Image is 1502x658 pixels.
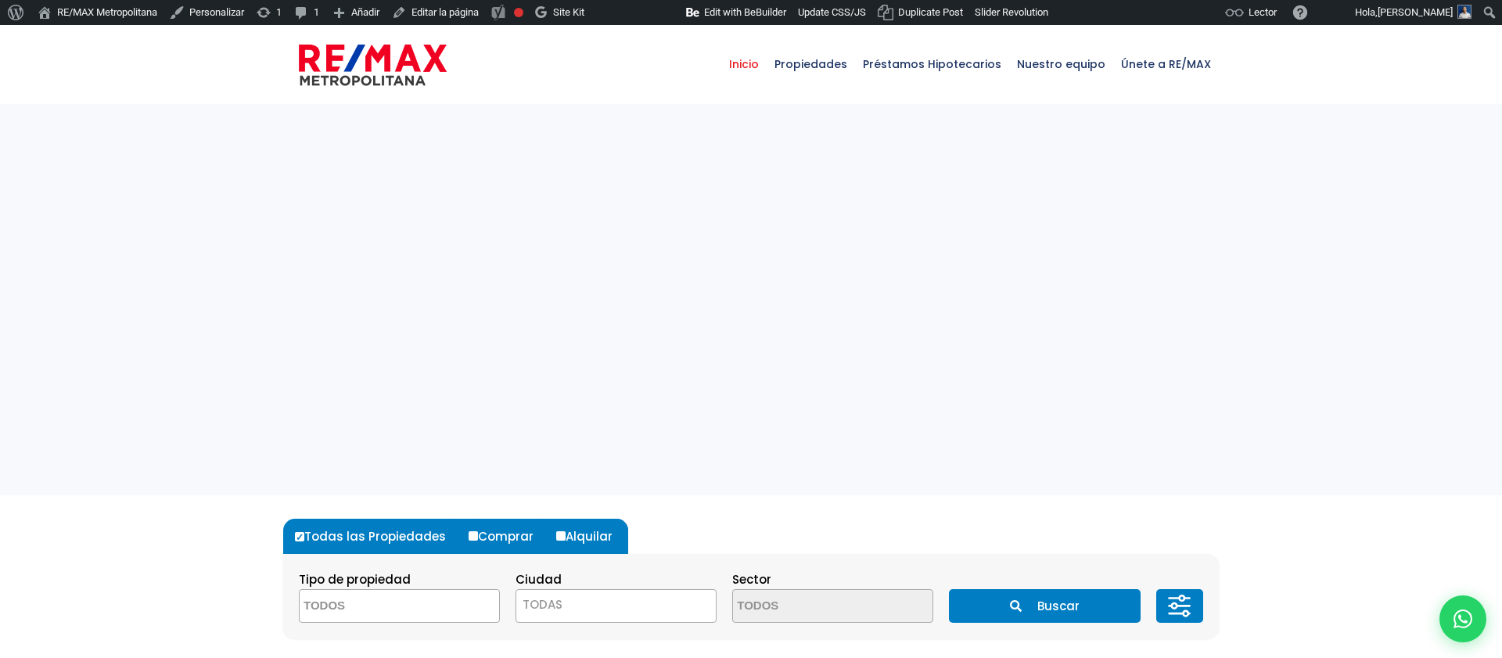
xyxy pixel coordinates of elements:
[553,6,584,18] span: Site Kit
[295,532,304,541] input: Todas las Propiedades
[949,589,1140,623] button: Buscar
[1113,41,1219,88] span: Únete a RE/MAX
[299,571,411,588] span: Tipo de propiedad
[556,531,566,541] input: Alquilar
[299,41,447,88] img: remax-metropolitana-logo
[975,6,1048,18] span: Slider Revolution
[855,41,1009,88] span: Préstamos Hipotecarios
[721,41,767,88] span: Inicio
[516,571,562,588] span: Ciudad
[523,596,562,613] span: TODAS
[767,41,855,88] span: Propiedades
[1378,6,1453,18] span: [PERSON_NAME]
[552,519,628,554] label: Alquilar
[1009,25,1113,103] a: Nuestro equipo
[1113,25,1219,103] a: Únete a RE/MAX
[465,519,549,554] label: Comprar
[598,3,686,22] img: Visitas de 48 horas. Haz clic para ver más estadísticas del sitio.
[469,531,478,541] input: Comprar
[855,25,1009,103] a: Préstamos Hipotecarios
[300,590,451,624] textarea: Search
[299,25,447,103] a: RE/MAX Metropolitana
[514,8,523,17] div: Frase clave objetivo no establecida
[767,25,855,103] a: Propiedades
[291,519,462,554] label: Todas las Propiedades
[733,590,885,624] textarea: Search
[732,571,771,588] span: Sector
[1009,41,1113,88] span: Nuestro equipo
[516,589,717,623] span: TODAS
[516,594,716,616] span: TODAS
[721,25,767,103] a: Inicio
